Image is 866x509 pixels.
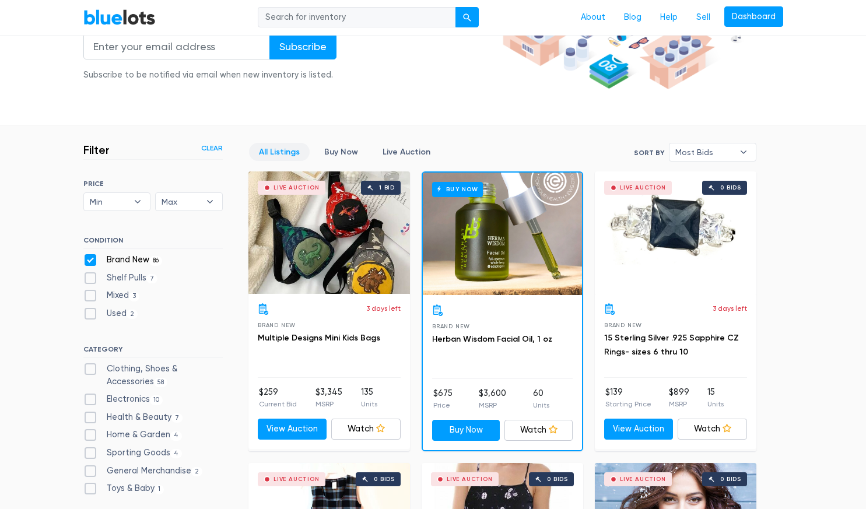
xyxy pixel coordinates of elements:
[154,378,168,387] span: 58
[669,399,689,409] p: MSRP
[533,400,549,410] p: Units
[198,193,222,210] b: ▾
[605,386,651,409] li: $139
[479,387,506,410] li: $3,600
[433,387,453,410] li: $675
[258,322,296,328] span: Brand New
[258,419,327,440] a: View Auction
[162,193,200,210] span: Max
[83,254,163,266] label: Brand New
[432,334,552,344] a: Herban Wisdom Facial Oil, 1 oz
[720,476,741,482] div: 0 bids
[361,386,377,409] li: 135
[361,399,377,409] p: Units
[191,467,203,476] span: 2
[331,419,401,440] a: Watch
[249,143,310,161] a: All Listings
[83,363,223,388] label: Clothing, Shoes & Accessories
[620,476,666,482] div: Live Auction
[170,431,183,441] span: 4
[269,33,336,59] input: Subscribe
[366,303,401,314] p: 3 days left
[83,345,223,358] h6: CATEGORY
[547,476,568,482] div: 0 bids
[149,256,163,265] span: 86
[146,274,158,283] span: 7
[604,333,739,357] a: 15 Sterling Silver .925 Sapphire CZ Rings- sizes 6 thru 10
[155,485,164,494] span: 1
[258,7,456,28] input: Search for inventory
[724,6,783,27] a: Dashboard
[678,419,747,440] a: Watch
[127,310,138,319] span: 2
[83,180,223,188] h6: PRICE
[634,148,664,158] label: Sort By
[433,400,453,410] p: Price
[83,289,140,302] label: Mixed
[479,400,506,410] p: MSRP
[83,33,270,59] input: Enter your email address
[373,143,440,161] a: Live Auction
[720,185,741,191] div: 0 bids
[651,6,687,29] a: Help
[274,185,320,191] div: Live Auction
[170,449,183,458] span: 4
[150,395,163,405] span: 10
[669,386,689,409] li: $899
[274,476,320,482] div: Live Auction
[83,272,158,285] label: Shelf Pulls
[615,6,651,29] a: Blog
[201,143,223,153] a: Clear
[83,482,164,495] label: Toys & Baby
[125,193,150,210] b: ▾
[713,303,747,314] p: 3 days left
[620,185,666,191] div: Live Auction
[259,399,297,409] p: Current Bid
[90,193,128,210] span: Min
[83,411,183,424] label: Health & Beauty
[129,292,140,301] span: 3
[572,6,615,29] a: About
[315,399,342,409] p: MSRP
[447,476,493,482] div: Live Auction
[83,9,156,26] a: BlueLots
[259,386,297,409] li: $259
[374,476,395,482] div: 0 bids
[315,386,342,409] li: $3,345
[83,236,223,249] h6: CONDITION
[731,143,756,161] b: ▾
[83,447,183,459] label: Sporting Goods
[604,419,674,440] a: View Auction
[83,429,183,441] label: Home & Garden
[314,143,368,161] a: Buy Now
[605,399,651,409] p: Starting Price
[83,465,203,478] label: General Merchandise
[675,143,734,161] span: Most Bids
[432,420,500,441] a: Buy Now
[432,182,483,196] h6: Buy Now
[83,143,110,157] h3: Filter
[248,171,410,294] a: Live Auction 1 bid
[432,323,470,329] span: Brand New
[83,69,336,82] div: Subscribe to be notified via email when new inventory is listed.
[707,386,724,409] li: 15
[533,387,549,410] li: 60
[604,322,642,328] span: Brand New
[379,185,395,191] div: 1 bid
[687,6,720,29] a: Sell
[595,171,756,294] a: Live Auction 0 bids
[423,173,582,295] a: Buy Now
[258,333,380,343] a: Multiple Designs Mini Kids Bags
[504,420,573,441] a: Watch
[171,413,183,423] span: 7
[83,307,138,320] label: Used
[707,399,724,409] p: Units
[83,393,163,406] label: Electronics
